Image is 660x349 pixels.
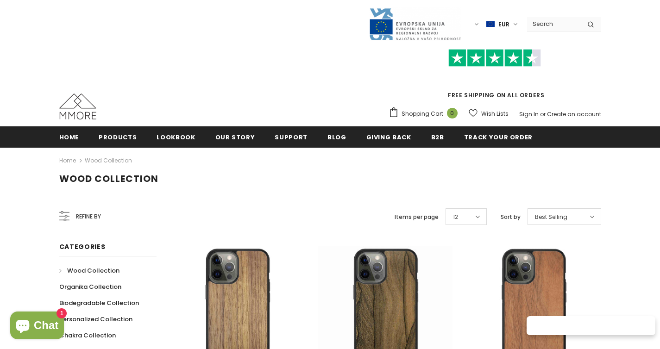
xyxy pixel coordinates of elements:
a: B2B [431,126,444,147]
img: MMORE Cases [59,93,96,119]
a: Wish Lists [469,106,509,122]
a: Biodegradable Collection [59,295,139,311]
label: Sort by [501,212,521,222]
inbox-online-store-chat: Shopify online store chat [7,312,67,342]
span: Biodegradable Collection [59,299,139,307]
a: Sign In [519,110,539,118]
span: Personalized Collection [59,315,132,324]
input: Search Site [527,17,580,31]
a: Blog [327,126,346,147]
a: Home [59,126,79,147]
span: Our Story [215,133,255,142]
span: Home [59,133,79,142]
a: Javni Razpis [369,20,461,28]
a: Wood Collection [59,262,119,279]
a: Track your order [464,126,533,147]
a: Create an account [547,110,601,118]
span: 0 [447,108,458,118]
span: Refine by [76,212,101,222]
a: Giving back [366,126,411,147]
span: EUR [498,20,509,29]
a: Organika Collection [59,279,121,295]
img: Javni Razpis [369,7,461,41]
span: Wood Collection [67,266,119,275]
span: 12 [453,212,458,222]
span: support [275,133,308,142]
span: Best Selling [535,212,567,222]
a: support [275,126,308,147]
a: Shopping Cart 0 [389,107,462,121]
iframe: Customer reviews powered by Trustpilot [389,67,601,91]
span: B2B [431,133,444,142]
a: Wood Collection [85,156,132,164]
span: Lookbook [157,133,195,142]
span: Shopping Cart [402,109,443,118]
span: FREE SHIPPING ON ALL ORDERS [389,53,601,99]
a: Our Story [215,126,255,147]
img: Trust Pilot Stars [448,49,541,67]
a: Home [59,155,76,166]
a: Products [99,126,137,147]
span: Wood Collection [59,172,158,185]
span: Wish Lists [481,109,509,118]
span: Chakra Collection [59,331,116,340]
label: Items per page [395,212,439,222]
a: Chakra Collection [59,327,116,343]
span: Track your order [464,133,533,142]
span: Products [99,133,137,142]
span: Blog [327,133,346,142]
a: Lookbook [157,126,195,147]
span: Categories [59,242,106,251]
span: or [540,110,546,118]
span: Organika Collection [59,282,121,291]
span: Giving back [366,133,411,142]
a: Personalized Collection [59,311,132,327]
